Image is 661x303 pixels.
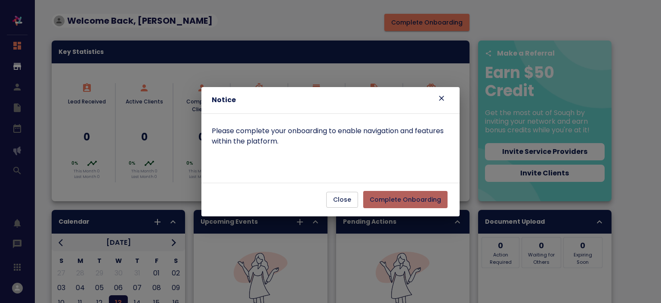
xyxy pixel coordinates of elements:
[212,126,449,147] p: Please complete your onboarding to enable navigation and features within the platform.
[326,192,358,208] button: Close
[333,194,351,205] span: Close
[370,194,441,205] span: Complete Onboarding
[212,94,370,106] h6: Notice
[363,191,448,208] button: Complete Onboarding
